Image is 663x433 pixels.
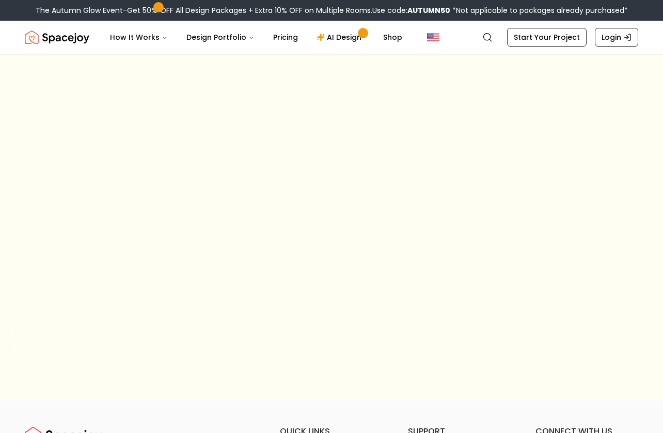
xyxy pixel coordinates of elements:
div: The Autumn Glow Event-Get 50% OFF All Design Packages + Extra 10% OFF on Multiple Rooms. [36,5,628,16]
b: AUTUMN50 [407,5,450,16]
img: United States [427,31,439,43]
button: How It Works [102,27,176,48]
a: Shop [375,27,411,48]
span: Use code: [372,5,450,16]
img: Spacejoy Logo [25,27,89,48]
a: AI Design [308,27,373,48]
a: Pricing [265,27,306,48]
a: Spacejoy [25,27,89,48]
a: Start Your Project [507,28,587,47]
button: Design Portfolio [178,27,263,48]
nav: Global [25,21,638,54]
a: Login [595,28,638,47]
span: *Not applicable to packages already purchased* [450,5,628,16]
nav: Main [102,27,411,48]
